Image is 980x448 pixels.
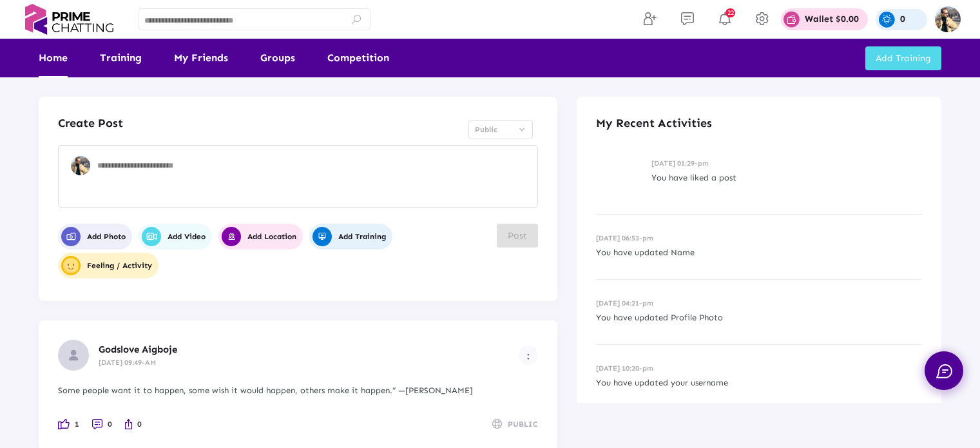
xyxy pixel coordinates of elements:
span: Add Location [222,227,296,246]
img: like [125,419,132,429]
img: img [935,6,961,32]
img: user-profile [63,258,79,273]
span: Add Training [312,227,386,246]
p: 0 [900,15,905,24]
a: My Friends [174,39,228,77]
span: Feeling / Activity [61,256,152,275]
a: Training [100,39,142,77]
img: more [527,353,530,360]
span: Add Video [142,227,206,246]
h6: [DATE] 01:29-pm [651,159,922,168]
button: Example icon-button with a menu [519,346,538,365]
p: You have liked a post [651,171,922,185]
button: Add Video [139,224,212,249]
h6: [DATE] 04:21-pm [596,299,922,307]
button: Add Training [309,224,392,249]
h6: [DATE] 10:20-pm [596,364,922,373]
img: chat.svg [936,364,952,378]
span: 22 [725,8,735,17]
button: Add Location [218,224,303,249]
mat-select: Select Privacy [468,120,533,139]
img: user-profile [58,340,89,371]
h4: My Recent Activities [596,116,922,130]
span: Godslove Aigboje [99,344,177,355]
span: Post [508,230,527,241]
p: You have updated Profile Photo [596,311,922,325]
button: Add Photo [58,224,132,249]
img: user-profile [71,156,90,175]
img: like [58,419,70,429]
h4: Create Post [58,116,123,130]
a: Competition [327,39,389,77]
a: Groups [260,39,295,77]
img: like [613,168,623,177]
div: Some people want it to happen, some wish it would happen, others make it happen.” —[PERSON_NAME] [58,384,538,398]
span: 1 [75,417,79,431]
p: You have updated your username [596,376,922,390]
span: Add Training [876,53,931,64]
span: PUBLIC [508,417,538,431]
span: Add Photo [61,227,126,246]
button: Post [497,224,538,248]
img: logo [19,4,119,35]
h6: [DATE] 09:49-AM [99,358,519,367]
p: You have updated Name [596,246,922,260]
h6: [DATE] 06:53-pm [596,234,922,242]
p: Wallet $0.00 [805,15,859,24]
a: Home [39,39,68,77]
span: 0 [137,417,142,431]
button: Add Training [865,46,941,70]
span: Public [475,125,497,134]
button: user-profileFeeling / Activity [58,253,159,278]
